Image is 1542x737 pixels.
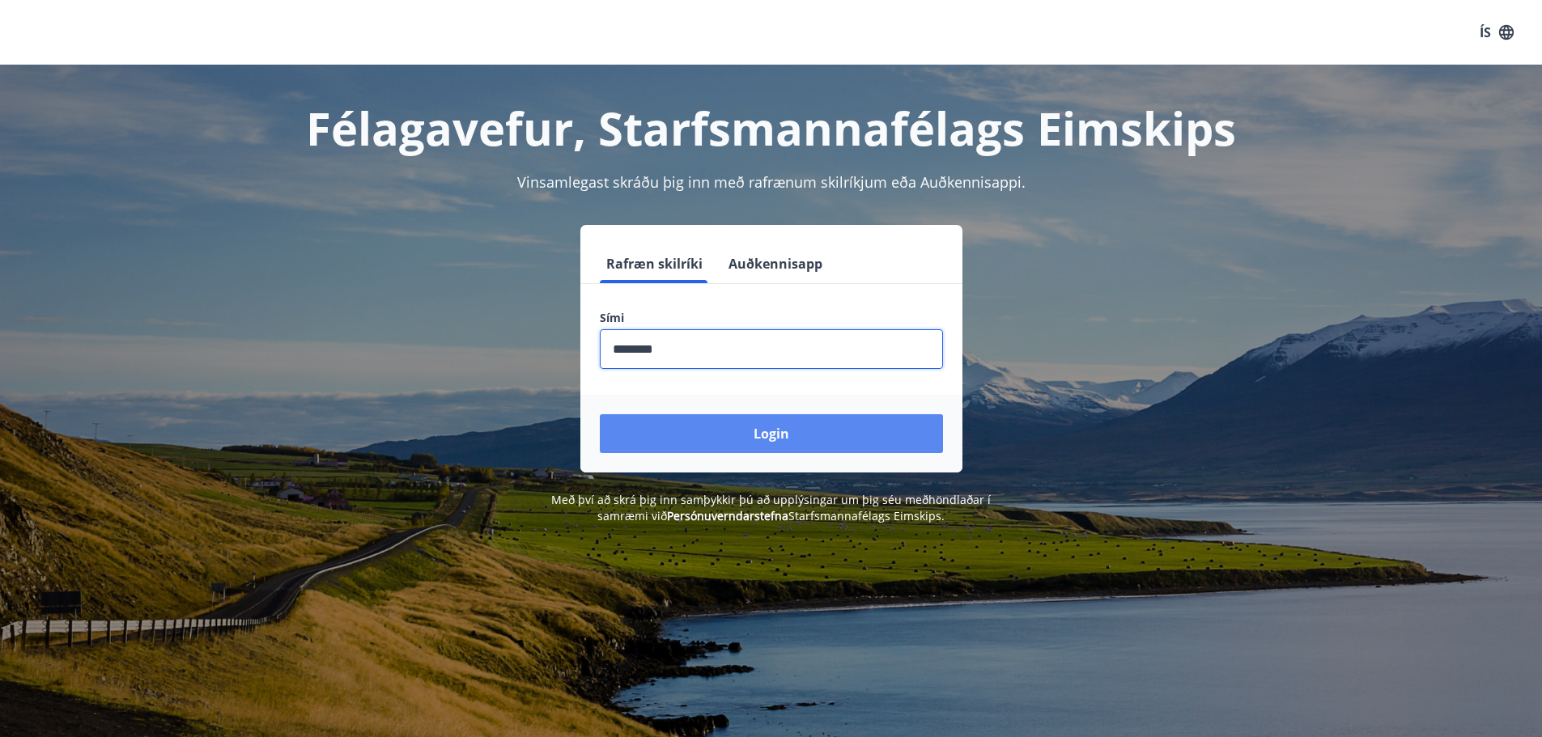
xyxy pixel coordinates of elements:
[600,414,943,453] button: Login
[551,492,991,523] span: Með því að skrá þig inn samþykkir þú að upplýsingar um þig séu meðhöndlaðar í samræmi við Starfsm...
[667,508,788,523] a: Persónuverndarstefna
[1471,18,1523,47] button: ÍS
[208,97,1335,159] h1: Félagavefur, Starfsmannafélags Eimskips
[517,172,1026,192] span: Vinsamlegast skráðu þig inn með rafrænum skilríkjum eða Auðkennisappi.
[600,244,709,283] button: Rafræn skilríki
[600,310,943,326] label: Sími
[722,244,829,283] button: Auðkennisapp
